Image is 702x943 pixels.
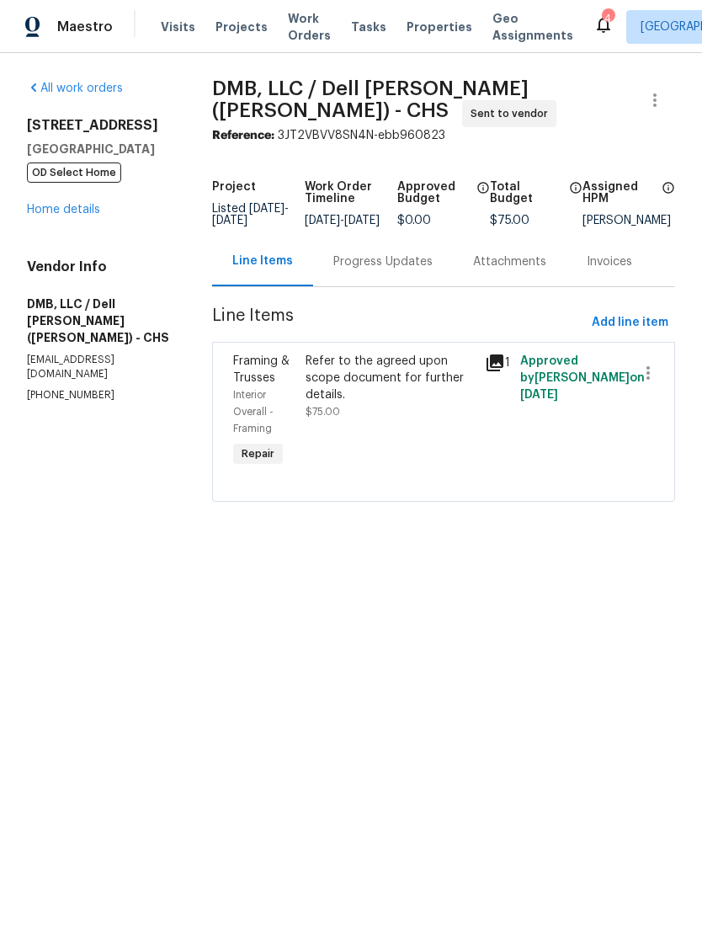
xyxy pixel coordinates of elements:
div: Line Items [232,253,293,269]
span: - [212,203,289,226]
a: All work orders [27,83,123,94]
span: Repair [235,445,281,462]
span: [DATE] [305,215,340,226]
div: 1 [485,353,511,373]
div: Refer to the agreed upon scope document for further details. [306,353,475,403]
span: Line Items [212,307,585,338]
span: Interior Overall - Framing [233,390,274,434]
span: [DATE] [344,215,380,226]
span: Tasks [351,21,386,33]
div: Invoices [587,253,632,270]
button: Add line item [585,307,675,338]
h5: [GEOGRAPHIC_DATA] [27,141,172,157]
span: Maestro [57,19,113,35]
span: $0.00 [397,215,431,226]
h5: Work Order Timeline [305,181,397,205]
span: Visits [161,19,195,35]
span: Projects [215,19,268,35]
p: [PHONE_NUMBER] [27,388,172,402]
h5: Project [212,181,256,193]
span: [DATE] [520,389,558,401]
span: Approved by [PERSON_NAME] on [520,355,645,401]
h5: Total Budget [490,181,564,205]
span: OD Select Home [27,162,121,183]
span: [DATE] [249,203,285,215]
span: Sent to vendor [471,105,555,122]
span: Geo Assignments [492,10,573,44]
span: Work Orders [288,10,331,44]
h5: Assigned HPM [582,181,657,205]
div: 3JT2VBVV8SN4N-ebb960823 [212,127,675,144]
span: Properties [407,19,472,35]
span: $75.00 [490,215,529,226]
span: $75.00 [306,407,340,417]
h2: [STREET_ADDRESS] [27,117,172,134]
h5: DMB, LLC / Dell [PERSON_NAME] ([PERSON_NAME]) - CHS [27,296,172,346]
span: DMB, LLC / Dell [PERSON_NAME] ([PERSON_NAME]) - CHS [212,78,529,120]
span: Listed [212,203,289,226]
span: - [305,215,380,226]
span: Add line item [592,312,668,333]
p: [EMAIL_ADDRESS][DOMAIN_NAME] [27,353,172,381]
div: Progress Updates [333,253,433,270]
span: The total cost of line items that have been proposed by Opendoor. This sum includes line items th... [569,181,582,215]
b: Reference: [212,130,274,141]
div: [PERSON_NAME] [582,215,675,226]
div: Attachments [473,253,546,270]
h5: Approved Budget [397,181,471,205]
span: [DATE] [212,215,247,226]
span: Framing & Trusses [233,355,290,384]
span: The total cost of line items that have been approved by both Opendoor and the Trade Partner. This... [476,181,490,215]
span: The hpm assigned to this work order. [662,181,675,215]
h4: Vendor Info [27,258,172,275]
div: 4 [602,10,614,27]
a: Home details [27,204,100,216]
